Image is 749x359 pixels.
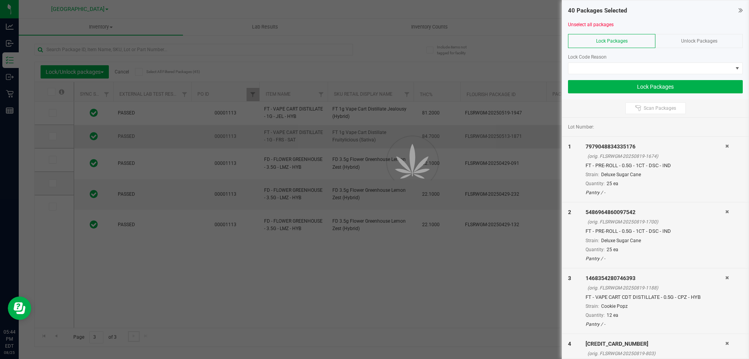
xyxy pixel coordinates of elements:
div: Pantry / - [586,189,725,196]
div: FT - PRE-ROLL - 0.5G - 1CT - DSC - IND [586,162,725,170]
span: 4 [568,341,571,347]
span: Quantity: [586,181,605,186]
div: FT - VAPE CART CDT DISTILLATE - 0.5G - CPZ - HYB [586,293,725,301]
span: 2 [568,209,571,215]
span: 25 ea [607,181,618,186]
span: Strain: [586,172,599,177]
button: Scan Packages [625,102,686,114]
span: Unlock Packages [681,38,717,44]
span: Lock Packages [596,38,628,44]
div: Pantry / - [586,321,725,328]
span: Quantity: [586,247,605,252]
span: 3 [568,275,571,281]
div: (orig. FLSRWGM-20250819-1700) [587,218,725,225]
div: (orig. FLSRWGM-20250819-1674) [587,153,725,160]
div: Pantry / - [586,255,725,262]
span: 1 [568,143,571,150]
span: Strain: [586,304,599,309]
div: FT - PRE-ROLL - 0.5G - 1CT - DSC - IND [586,227,725,235]
a: Unselect all packages [568,22,614,27]
span: Scan Packages [644,105,676,111]
span: Quantity: [586,313,605,318]
span: Deluxe Sugar Cane [601,172,641,177]
span: 25 ea [607,247,618,252]
span: Lot Number: [568,123,594,130]
div: (orig. FLSRWGM-20250819-803) [587,350,725,357]
span: 12 ea [607,313,618,318]
button: Lock Packages [568,80,743,93]
span: Lock Code Reason [568,54,607,60]
div: (orig. FLSRWGM-20250819-1188) [587,284,725,291]
iframe: Resource center [8,296,31,320]
div: 5486964860097542 [586,208,725,216]
div: 7979048834335176 [586,143,725,151]
span: Deluxe Sugar Cane [601,238,641,243]
div: 1468354280746393 [586,274,725,282]
div: [CREDIT_CARD_NUMBER] [586,340,725,348]
span: Strain: [586,238,599,243]
span: Cookie Popz [601,304,628,309]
